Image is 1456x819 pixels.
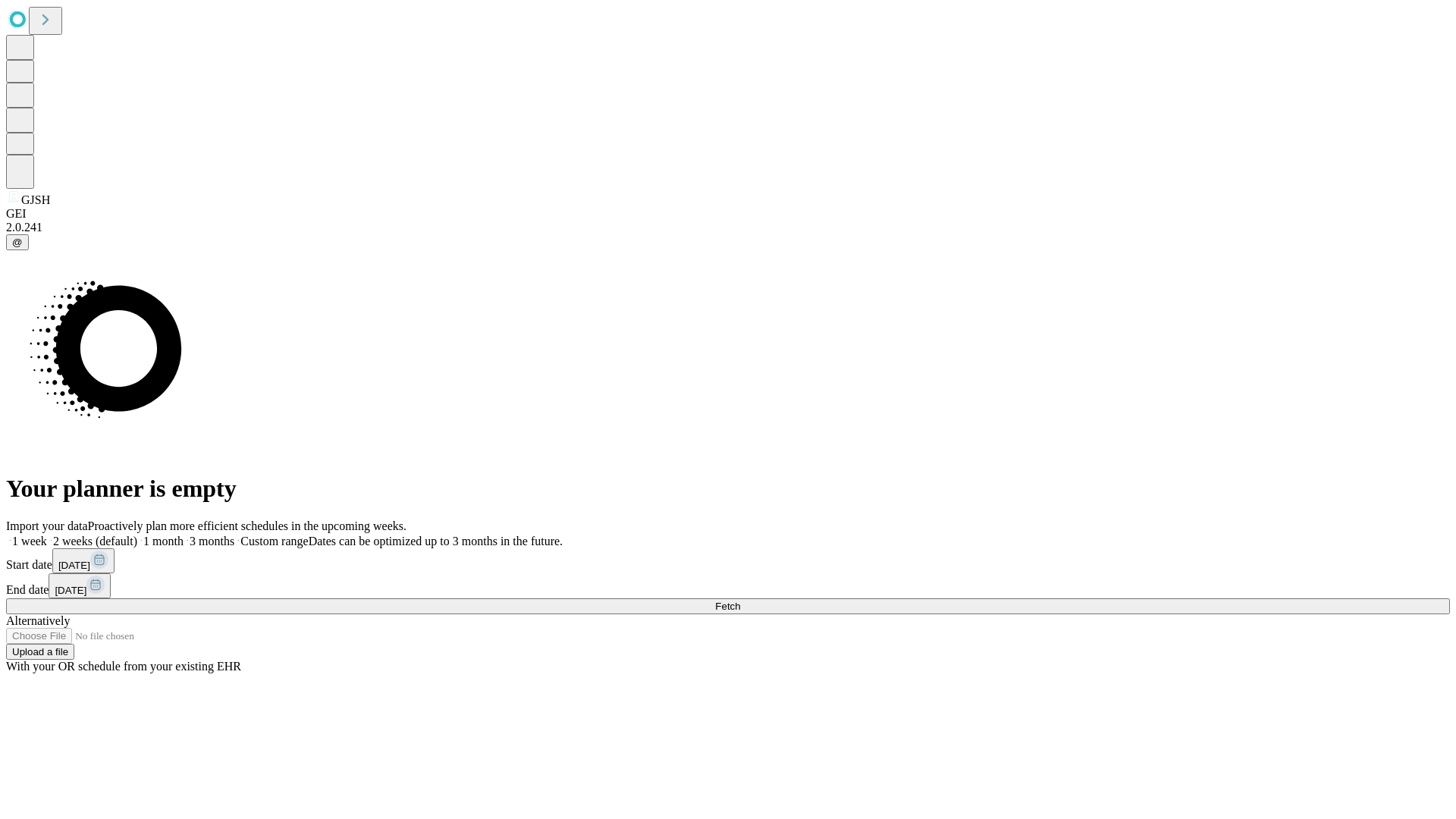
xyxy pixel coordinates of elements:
span: GJSH [21,193,50,206]
button: [DATE] [52,548,115,573]
button: Fetch [6,598,1450,614]
div: End date [6,573,1450,598]
span: 2 weeks (default) [53,535,137,548]
span: [DATE] [58,560,90,571]
span: With your OR schedule from your existing EHR [6,660,241,673]
span: Custom range [240,535,308,548]
button: Upload a file [6,644,74,660]
span: 3 months [190,535,234,548]
span: [DATE] [55,585,86,596]
span: @ [12,237,23,248]
span: 1 month [143,535,184,548]
span: Import your data [6,519,88,532]
span: 1 week [12,535,47,548]
button: @ [6,234,29,250]
button: [DATE] [49,573,111,598]
span: Alternatively [6,614,70,627]
div: 2.0.241 [6,221,1450,234]
h1: Your planner is empty [6,475,1450,503]
div: GEI [6,207,1450,221]
span: Dates can be optimized up to 3 months in the future. [309,535,563,548]
span: Proactively plan more efficient schedules in the upcoming weeks. [88,519,406,532]
div: Start date [6,548,1450,573]
span: Fetch [715,601,740,612]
